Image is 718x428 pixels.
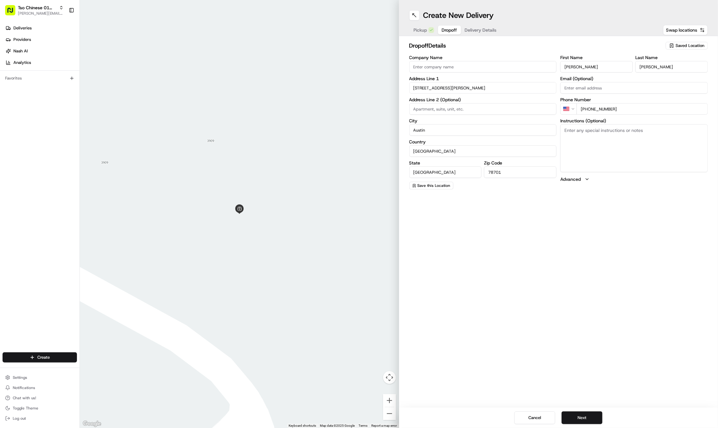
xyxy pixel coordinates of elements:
[383,407,396,420] button: Zoom out
[53,99,55,104] span: •
[17,42,105,48] input: Clear
[51,141,105,152] a: 💻API Documentation
[414,27,427,33] span: Pickup
[13,143,49,149] span: Knowledge Base
[20,99,52,104] span: [PERSON_NAME]
[81,420,102,428] a: Open this area in Google Maps (opens a new window)
[64,159,77,164] span: Pylon
[54,144,59,149] div: 💻
[13,48,28,54] span: Nash AI
[13,60,31,65] span: Analytics
[423,10,494,20] h1: Create New Delivery
[60,143,102,149] span: API Documentation
[383,371,396,384] button: Map camera controls
[409,55,557,60] label: Company Name
[13,416,26,421] span: Log out
[13,25,32,31] span: Deliveries
[409,145,557,157] input: Enter country
[3,34,79,45] a: Providers
[409,82,557,94] input: Enter address
[3,394,77,402] button: Chat with us!
[409,103,557,115] input: Apartment, suite, unit, etc.
[383,394,396,407] button: Zoom in
[45,158,77,164] a: Powered byPylon
[359,424,368,427] a: Terms
[6,111,17,121] img: Brigitte Vinadas
[13,375,27,380] span: Settings
[560,82,708,94] input: Enter email address
[29,68,88,73] div: We're available if you need us!
[6,7,19,19] img: Nash
[560,176,581,182] label: Advanced
[53,117,55,122] span: •
[666,41,708,50] button: Saved Location
[18,4,57,11] button: Tso Chinese 01 Cherrywood
[4,141,51,152] a: 📗Knowledge Base
[560,61,633,73] input: Enter first name
[3,383,77,392] button: Notifications
[20,117,52,122] span: [PERSON_NAME]
[3,373,77,382] button: Settings
[3,46,79,56] a: Nash AI
[409,41,662,50] h2: dropoff Details
[409,97,557,102] label: Address Line 2 (Optional)
[409,182,453,189] button: Save this Location
[13,406,38,411] span: Toggle Theme
[409,124,557,136] input: Enter city
[635,55,708,60] label: Last Name
[514,411,555,424] button: Cancel
[577,103,708,115] input: Enter phone number
[409,166,482,178] input: Enter state
[13,117,18,122] img: 1736555255976-a54dd68f-1ca7-489b-9aae-adbdc363a1c4
[3,414,77,423] button: Log out
[442,27,457,33] span: Dropoff
[3,3,66,18] button: Tso Chinese 01 Cherrywood[PERSON_NAME][EMAIL_ADDRESS][DOMAIN_NAME]
[99,82,116,90] button: See all
[57,117,70,122] span: [DATE]
[3,352,77,363] button: Create
[81,420,102,428] img: Google
[484,161,556,165] label: Zip Code
[560,118,708,123] label: Instructions (Optional)
[6,61,18,73] img: 1736555255976-a54dd68f-1ca7-489b-9aae-adbdc363a1c4
[666,27,697,33] span: Swap locations
[13,61,25,73] img: 1738778727109-b901c2ba-d612-49f7-a14d-d897ce62d23f
[663,25,708,35] button: Swap locations
[13,37,31,42] span: Providers
[562,411,602,424] button: Next
[3,73,77,83] div: Favorites
[418,183,450,188] span: Save this Location
[37,355,50,360] span: Create
[6,144,11,149] div: 📗
[13,100,18,105] img: 1736555255976-a54dd68f-1ca7-489b-9aae-adbdc363a1c4
[3,404,77,413] button: Toggle Theme
[409,61,557,73] input: Enter company name
[484,166,556,178] input: Enter zip code
[109,63,116,71] button: Start new chat
[560,176,708,182] button: Advanced
[465,27,497,33] span: Delivery Details
[13,395,36,401] span: Chat with us!
[635,61,708,73] input: Enter last name
[6,83,41,88] div: Past conversations
[29,61,105,68] div: Start new chat
[6,26,116,36] p: Welcome 👋
[372,424,397,427] a: Report a map error
[409,140,557,144] label: Country
[409,118,557,123] label: City
[560,76,708,81] label: Email (Optional)
[18,11,64,16] button: [PERSON_NAME][EMAIL_ADDRESS][DOMAIN_NAME]
[6,93,17,103] img: Angelique Valdez
[57,99,70,104] span: [DATE]
[289,424,316,428] button: Keyboard shortcuts
[409,161,482,165] label: State
[560,97,708,102] label: Phone Number
[560,55,633,60] label: First Name
[320,424,355,427] span: Map data ©2025 Google
[13,385,35,390] span: Notifications
[3,23,79,33] a: Deliveries
[409,76,557,81] label: Address Line 1
[676,43,704,49] span: Saved Location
